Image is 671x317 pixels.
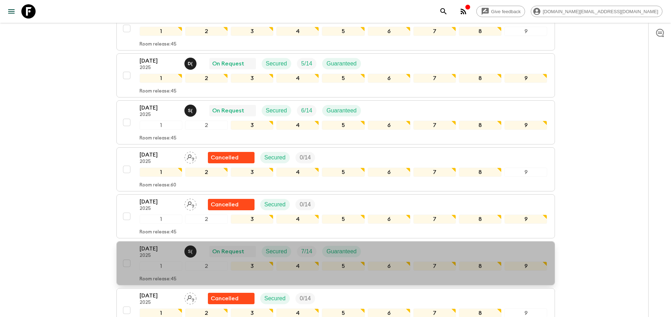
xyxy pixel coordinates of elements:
div: 9 [504,168,547,177]
div: 9 [504,121,547,130]
div: 9 [504,215,547,224]
p: Secured [266,247,287,256]
p: 2025 [140,65,179,71]
p: [DATE] [140,244,179,253]
div: 5 [322,74,365,83]
div: Secured [262,246,292,257]
p: 2025 [140,159,179,165]
div: 8 [459,215,502,224]
div: 8 [459,74,502,83]
div: Flash Pack cancellation [208,293,255,304]
a: Give feedback [476,6,525,17]
p: Secured [264,294,286,303]
div: 2 [185,121,228,130]
div: 1 [140,261,182,271]
p: 2025 [140,300,179,306]
div: 5 [322,261,365,271]
p: 2025 [140,206,179,212]
p: Guaranteed [326,59,357,68]
button: [DATE]2025Dedi (Komang) WardanaOn RequestSecuredTrip FillGuaranteed123456789Room release:45 [116,53,555,97]
div: 2 [185,168,228,177]
p: 0 / 14 [300,153,311,162]
div: 7 [413,74,456,83]
div: 3 [231,27,273,36]
p: S ( [188,108,193,113]
div: 5 [322,27,365,36]
div: 3 [231,168,273,177]
span: Assign pack leader [184,201,196,206]
p: On Request [212,247,244,256]
button: menu [4,4,19,19]
button: [DATE]2025Assign pack leaderFlash Pack cancellationSecuredTrip Fill123456789Room release:60 [116,147,555,191]
p: [DATE] [140,104,179,112]
div: Flash Pack cancellation [208,152,255,163]
div: 5 [322,121,365,130]
span: Assign pack leader [184,154,196,159]
div: 7 [413,215,456,224]
div: 8 [459,27,502,36]
p: 2025 [140,253,179,259]
p: [DATE] [140,57,179,65]
p: Cancelled [211,153,238,162]
div: 7 [413,121,456,130]
p: 6 / 14 [301,106,312,115]
div: 3 [231,121,273,130]
div: 5 [322,215,365,224]
p: Secured [264,200,286,209]
div: 3 [231,74,273,83]
p: 7 / 14 [301,247,312,256]
p: On Request [212,59,244,68]
span: Dedi (Komang) Wardana [184,60,198,65]
div: Trip Fill [297,58,316,69]
div: 8 [459,121,502,130]
div: 1 [140,168,182,177]
button: [DATE]2025Assign pack leaderFlash Pack cancellationSecuredTrip Fill123456789Room release:45 [116,6,555,51]
button: [DATE]2025Shandy (Putu) Sandhi Astra JuniawanOn RequestSecuredTrip FillGuaranteed123456789Room re... [116,100,555,144]
div: Trip Fill [295,152,315,163]
span: Give feedback [487,9,525,14]
div: Secured [262,58,292,69]
span: [DOMAIN_NAME][EMAIL_ADDRESS][DOMAIN_NAME] [539,9,662,14]
p: Secured [266,106,287,115]
div: 1 [140,74,182,83]
div: Trip Fill [297,105,316,116]
div: 6 [368,121,410,130]
div: 8 [459,261,502,271]
button: [DATE]2025Assign pack leaderFlash Pack cancellationSecuredTrip Fill123456789Room release:45 [116,194,555,238]
p: [DATE] [140,197,179,206]
p: 0 / 14 [300,294,311,303]
div: 7 [413,27,456,36]
div: 4 [276,168,319,177]
div: 3 [231,215,273,224]
p: [DATE] [140,291,179,300]
div: 6 [368,261,410,271]
button: search adventures [436,4,451,19]
div: Trip Fill [297,246,316,257]
p: Room release: 45 [140,229,177,235]
div: 9 [504,27,547,36]
p: [DATE] [140,150,179,159]
p: Secured [266,59,287,68]
p: Room release: 45 [140,276,177,282]
p: Room release: 45 [140,136,177,141]
div: 1 [140,27,182,36]
div: [DOMAIN_NAME][EMAIL_ADDRESS][DOMAIN_NAME] [531,6,662,17]
div: 9 [504,261,547,271]
p: Secured [264,153,286,162]
div: 6 [368,27,410,36]
p: S ( [188,249,193,254]
div: 3 [231,261,273,271]
div: 2 [185,215,228,224]
div: 1 [140,121,182,130]
div: Secured [260,293,290,304]
div: 4 [276,27,319,36]
p: Room release: 45 [140,42,177,47]
div: 4 [276,215,319,224]
div: 8 [459,168,502,177]
div: Flash Pack cancellation [208,199,255,210]
p: Room release: 60 [140,183,176,188]
div: 2 [185,27,228,36]
span: Shandy (Putu) Sandhi Astra Juniawan [184,107,198,112]
div: 6 [368,74,410,83]
p: 0 / 14 [300,200,311,209]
